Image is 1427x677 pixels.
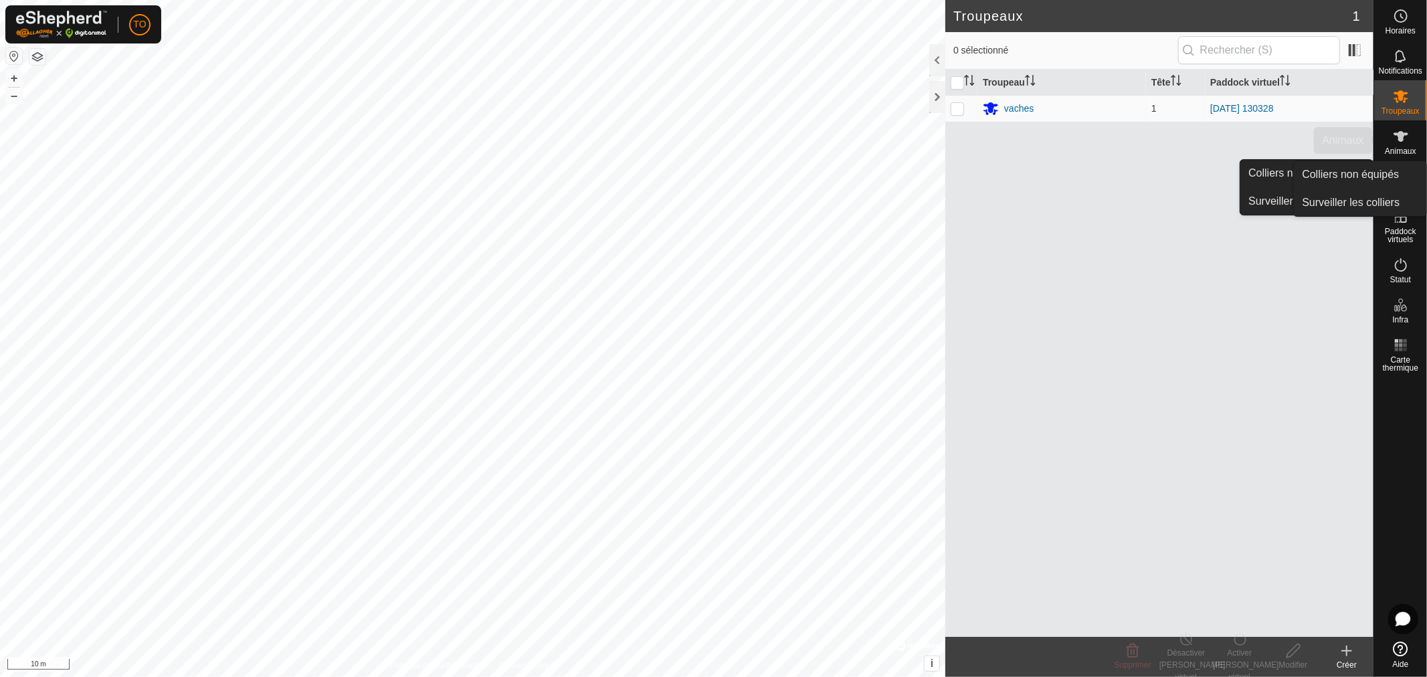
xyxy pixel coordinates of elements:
[1385,147,1416,155] span: Animaux
[6,48,22,64] button: Réinitialiser la carte
[1240,160,1373,187] a: Colliers non équipés
[1386,27,1416,35] span: Horaires
[1353,6,1360,26] span: 1
[1248,193,1346,209] span: Surveiller les colliers
[1266,659,1320,671] div: Modifier
[953,8,1353,24] h2: Troupeaux
[1320,659,1373,671] div: Créer
[1248,165,1345,181] span: Colliers non équipés
[1374,636,1427,674] a: Aide
[1210,103,1274,114] a: [DATE] 130328
[499,660,555,672] a: Contactez-nous
[977,70,1146,96] th: Troupeau
[953,43,1178,58] span: 0 sélectionné
[1302,167,1399,183] span: Colliers non équipés
[1205,70,1373,96] th: Paddock virtuel
[133,17,146,31] span: TO
[1379,67,1422,75] span: Notifications
[16,11,107,38] img: Logo Gallagher
[925,656,939,671] button: i
[1382,107,1420,115] span: Troupeaux
[1302,195,1400,211] span: Surveiller les colliers
[1146,70,1205,96] th: Tête
[29,49,45,65] button: Couches de carte
[1392,660,1408,668] span: Aide
[1280,77,1291,88] p-sorticon: Activer pour trier
[1114,660,1151,670] span: Supprimer
[1171,77,1181,88] p-sorticon: Activer pour trier
[1004,102,1034,116] div: vaches
[1377,356,1424,372] span: Carte thermique
[1178,36,1340,64] input: Rechercher (S)
[931,658,933,669] span: i
[1294,189,1426,216] a: Surveiller les colliers
[1377,227,1424,244] span: Paddock virtuels
[390,660,483,672] a: Politique de confidentialité
[1151,103,1157,114] span: 1
[6,88,22,104] button: –
[6,70,22,86] button: +
[1025,77,1036,88] p-sorticon: Activer pour trier
[1240,188,1373,215] a: Surveiller les colliers
[1294,161,1426,188] a: Colliers non équipés
[1392,316,1408,324] span: Infra
[964,77,975,88] p-sorticon: Activer pour trier
[1390,276,1411,284] span: Statut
